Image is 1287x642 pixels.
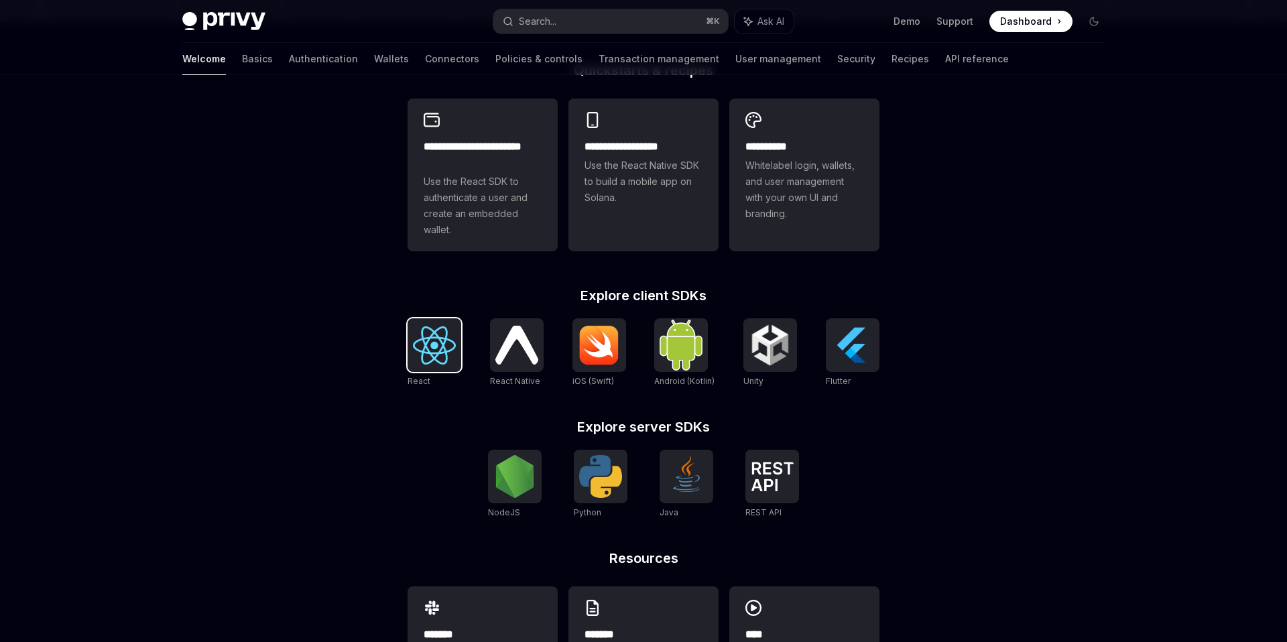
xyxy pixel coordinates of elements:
img: Java [665,455,708,498]
img: iOS (Swift) [578,325,621,365]
h2: Explore client SDKs [408,289,879,302]
h2: Explore server SDKs [408,420,879,434]
a: PythonPython [574,450,627,519]
a: Android (Kotlin)Android (Kotlin) [654,318,715,388]
a: UnityUnity [743,318,797,388]
a: Policies & controls [495,43,583,75]
img: React [413,326,456,365]
a: NodeJSNodeJS [488,450,542,519]
img: NodeJS [493,455,536,498]
a: Security [837,43,875,75]
span: REST API [745,507,782,517]
span: Dashboard [1000,15,1052,28]
a: Support [936,15,973,28]
a: Authentication [289,43,358,75]
button: Toggle dark mode [1083,11,1105,32]
img: dark logo [182,12,265,31]
a: Transaction management [599,43,719,75]
button: Ask AI [735,9,794,34]
div: Search... [519,13,556,29]
span: React [408,376,430,386]
span: React Native [490,376,540,386]
button: Search...⌘K [493,9,728,34]
span: Use the React Native SDK to build a mobile app on Solana. [585,157,702,206]
a: JavaJava [660,450,713,519]
a: iOS (Swift)iOS (Swift) [572,318,626,388]
h2: Resources [408,552,879,565]
a: FlutterFlutter [826,318,879,388]
span: Use the React SDK to authenticate a user and create an embedded wallet. [424,174,542,238]
span: Python [574,507,601,517]
a: Connectors [425,43,479,75]
span: Unity [743,376,763,386]
a: Basics [242,43,273,75]
img: Unity [749,324,792,367]
img: REST API [751,462,794,491]
span: NodeJS [488,507,520,517]
img: Android (Kotlin) [660,320,702,370]
a: User management [735,43,821,75]
a: React NativeReact Native [490,318,544,388]
span: Android (Kotlin) [654,376,715,386]
span: iOS (Swift) [572,376,614,386]
span: ⌘ K [706,16,720,27]
h2: Quickstarts & recipes [408,64,879,77]
a: **** **** **** ***Use the React Native SDK to build a mobile app on Solana. [568,99,719,251]
a: API reference [945,43,1009,75]
img: Python [579,455,622,498]
a: **** *****Whitelabel login, wallets, and user management with your own UI and branding. [729,99,879,251]
img: React Native [495,326,538,364]
span: Whitelabel login, wallets, and user management with your own UI and branding. [745,157,863,222]
span: Ask AI [757,15,784,28]
a: ReactReact [408,318,461,388]
a: Welcome [182,43,226,75]
a: REST APIREST API [745,450,799,519]
span: Java [660,507,678,517]
a: Wallets [374,43,409,75]
a: Recipes [892,43,929,75]
a: Dashboard [989,11,1072,32]
a: Demo [894,15,920,28]
span: Flutter [826,376,851,386]
img: Flutter [831,324,874,367]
